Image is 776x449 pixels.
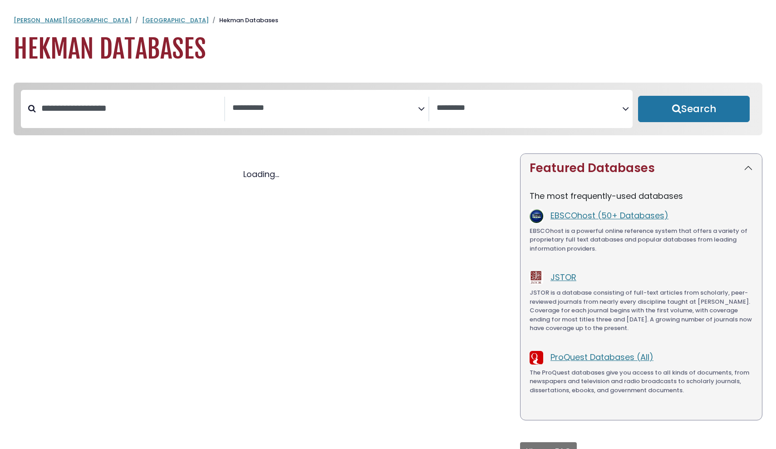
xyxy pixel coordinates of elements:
nav: breadcrumb [14,16,762,25]
textarea: Search [437,104,622,113]
a: [GEOGRAPHIC_DATA] [142,16,209,25]
p: JSTOR is a database consisting of full-text articles from scholarly, peer-reviewed journals from ... [530,288,753,333]
input: Search database by title or keyword [36,101,224,116]
p: The ProQuest databases give you access to all kinds of documents, from newspapers and television ... [530,368,753,395]
a: EBSCOhost (50+ Databases) [550,210,668,221]
nav: Search filters [14,83,762,135]
p: The most frequently-used databases [530,190,753,202]
a: JSTOR [550,271,576,283]
p: EBSCOhost is a powerful online reference system that offers a variety of proprietary full text da... [530,227,753,253]
li: Hekman Databases [209,16,278,25]
div: Loading... [14,168,509,180]
button: Featured Databases [521,154,762,183]
h1: Hekman Databases [14,34,762,64]
a: ProQuest Databases (All) [550,351,653,363]
textarea: Search [232,104,418,113]
button: Submit for Search Results [638,96,750,122]
a: [PERSON_NAME][GEOGRAPHIC_DATA] [14,16,132,25]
